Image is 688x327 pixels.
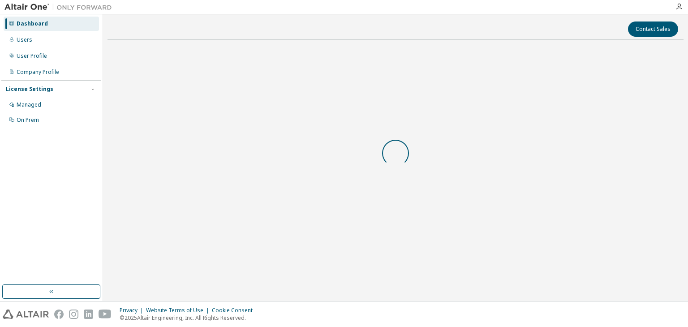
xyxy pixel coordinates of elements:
[69,310,78,319] img: instagram.svg
[99,310,112,319] img: youtube.svg
[17,69,59,76] div: Company Profile
[120,307,146,314] div: Privacy
[54,310,64,319] img: facebook.svg
[84,310,93,319] img: linkedin.svg
[17,36,32,43] div: Users
[146,307,212,314] div: Website Terms of Use
[3,310,49,319] img: altair_logo.svg
[6,86,53,93] div: License Settings
[17,101,41,108] div: Managed
[212,307,258,314] div: Cookie Consent
[17,20,48,27] div: Dashboard
[17,116,39,124] div: On Prem
[17,52,47,60] div: User Profile
[4,3,116,12] img: Altair One
[628,22,678,37] button: Contact Sales
[120,314,258,322] p: © 2025 Altair Engineering, Inc. All Rights Reserved.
